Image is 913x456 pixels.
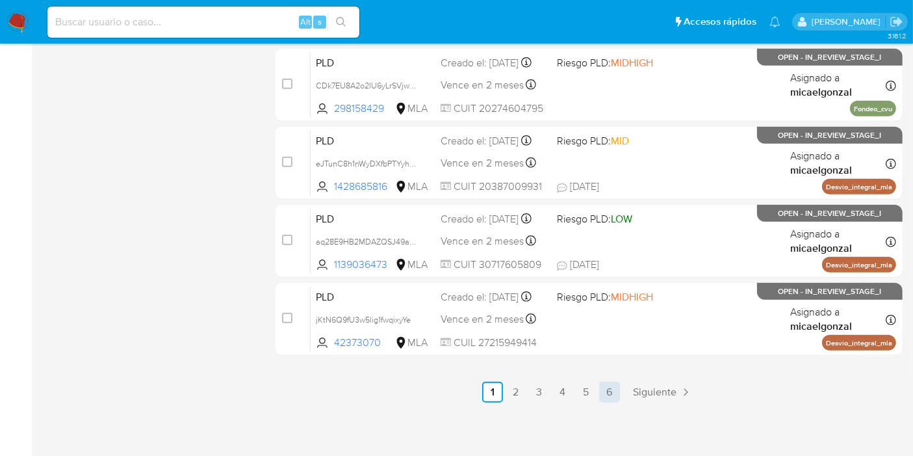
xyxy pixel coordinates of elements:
[318,16,322,28] span: s
[769,16,780,27] a: Notificaciones
[47,14,359,31] input: Buscar usuario o caso...
[890,15,903,29] a: Salir
[300,16,311,28] span: Alt
[812,16,885,28] p: micaelaestefania.gonzalez@mercadolibre.com
[888,31,907,41] span: 3.161.2
[328,13,354,31] button: search-icon
[684,15,756,29] span: Accesos rápidos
